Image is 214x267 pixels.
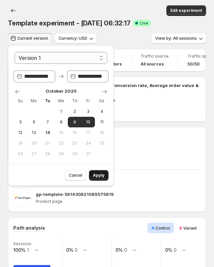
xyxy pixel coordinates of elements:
span: 9 [70,119,79,125]
span: 1 [57,109,65,114]
button: Friday October 31 2025 [81,149,95,159]
text: 0 [124,247,127,253]
span: 25 [98,141,106,146]
button: Back [8,5,19,16]
button: Sunday October 5 2025 [14,117,27,127]
button: Saturday October 25 2025 [95,138,108,149]
th: Saturday [95,96,108,106]
th: Tuesday [41,96,54,106]
span: 22 [57,141,65,146]
span: Live [140,21,148,26]
span: 20 [30,141,38,146]
button: Monday October 6 2025 [27,117,41,127]
span: Sa [98,98,106,104]
button: Wednesday October 29 2025 [54,149,68,159]
span: B [179,225,182,231]
span: Edit experiment [170,8,202,13]
span: 24 [84,141,92,146]
text: 0% [165,247,172,253]
span: 7 [43,119,52,125]
span: 4 [98,109,106,114]
a: Traffic split50/50 [188,53,210,67]
span: 30 [70,151,79,156]
button: Tuesday October 28 2025 [41,149,54,159]
span: 11 [98,119,106,125]
h3: Path analysis [13,225,45,231]
button: Saturday October 11 2025 [95,117,108,127]
span: Tu [43,98,52,104]
span: 29 [57,151,65,156]
button: Sunday October 12 2025 [14,127,27,138]
strong: Conversion rate [111,83,147,88]
span: 12 [16,130,24,135]
button: Show next month, November 2025 [99,86,110,97]
text: Sessions [13,241,31,246]
span: 31 [84,151,92,156]
span: 28 [43,151,52,156]
button: Monday October 13 2025 [27,127,41,138]
strong: , [147,83,148,88]
span: 5 [16,119,24,125]
button: Sunday October 19 2025 [14,138,27,149]
button: Friday October 3 2025 [81,106,95,117]
span: 18 [98,130,106,135]
span: 16 [70,130,79,135]
span: Fr [84,98,92,104]
button: Thursday October 2 2025 [68,106,81,117]
span: 6 [30,119,38,125]
button: Wednesday October 1 2025 [54,106,68,117]
button: Saturday October 18 2025 [95,127,108,138]
button: Saturday October 4 2025 [95,106,108,117]
span: Apply [93,173,105,178]
button: Cancel [65,170,86,181]
span: Cancel [69,173,82,178]
span: 15 [57,130,65,135]
button: Apply [89,170,108,181]
th: Thursday [68,96,81,106]
button: Monday October 20 2025 [27,138,41,149]
button: End of range Friday October 10 2025 [81,117,95,127]
span: 50/50 [188,62,200,67]
button: Wednesday October 15 2025 [54,127,68,138]
th: Friday [81,96,95,106]
span: 10 [84,119,92,125]
span: Traffic source [141,54,169,59]
button: Tuesday October 21 2025 [41,138,54,149]
a: Traffic sourceAll sources [141,53,169,67]
button: Wednesday October 8 2025 [54,117,68,127]
span: Th [70,98,79,104]
strong: & [195,83,199,88]
th: Wednesday [54,96,68,106]
text: 0 [174,247,177,253]
p: gp-template-561430821089575819 [36,191,114,198]
span: A [151,225,154,231]
text: 100% [13,247,25,253]
text: 0% [115,247,123,253]
button: Thursday October 30 2025 [68,149,81,159]
button: Start of range Thursday October 9 2025 [68,117,81,127]
span: 13 [30,130,38,135]
button: Wednesday October 22 2025 [54,138,68,149]
span: 3 [84,109,92,114]
p: Product page [36,199,201,204]
button: Current version [8,33,52,44]
span: Su [16,98,24,104]
span: 27 [30,151,38,156]
th: Sunday [14,96,27,106]
span: Currency: USD [59,36,87,41]
button: Today Tuesday October 14 2025 [41,127,54,138]
span: Control [155,226,170,231]
button: Show previous month, September 2025 [12,86,23,97]
text: 1 [27,247,29,253]
span: 26 [16,151,24,156]
th: Monday [27,96,41,106]
span: View by: All sessions [155,36,197,41]
text: 0 [75,247,78,253]
button: Friday October 24 2025 [81,138,95,149]
button: Tuesday October 7 2025 [41,117,54,127]
span: 23 [70,141,79,146]
span: 19 [16,141,24,146]
span: Template experiment - [DATE] 06:32:17 [8,19,131,27]
span: 14 [43,130,52,135]
button: Thursday October 23 2025 [68,138,81,149]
